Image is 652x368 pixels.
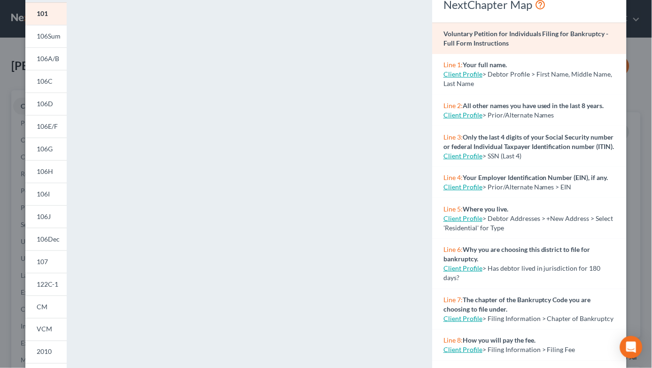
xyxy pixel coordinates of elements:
[25,2,67,25] a: 101
[25,296,67,318] a: CM
[444,336,463,344] span: Line 8:
[463,173,609,181] strong: Your Employer Identification Number (EIN), if any.
[463,61,507,69] strong: Your full name.
[463,336,536,344] strong: How you will pay the fee.
[25,251,67,273] a: 107
[444,111,483,119] a: Client Profile
[25,93,67,115] a: 106D
[37,32,61,40] span: 106Sum
[25,228,67,251] a: 106Dec
[25,47,67,70] a: 106A/B
[620,336,643,359] div: Open Intercom Messenger
[444,264,601,282] span: > Has debtor lived in jurisdiction for 180 days?
[37,122,58,130] span: 106E/F
[444,70,613,87] span: > Debtor Profile > First Name, Middle Name, Last Name
[37,325,52,333] span: VCM
[483,111,555,119] span: > Prior/Alternate Names
[37,190,50,198] span: 106I
[25,25,67,47] a: 106Sum
[37,9,48,17] span: 101
[444,173,463,181] span: Line 4:
[444,264,483,272] a: Client Profile
[37,258,48,266] span: 107
[37,77,53,85] span: 106C
[483,152,522,160] span: > SSN (Last 4)
[25,138,67,160] a: 106G
[444,183,483,191] a: Client Profile
[463,205,509,213] strong: Where you live.
[25,115,67,138] a: 106E/F
[444,296,463,304] span: Line 7:
[37,145,53,153] span: 106G
[483,314,614,322] span: > Filing Information > Chapter of Bankruptcy
[37,235,60,243] span: 106Dec
[25,183,67,205] a: 106I
[444,245,591,263] strong: Why you are choosing this district to file for bankruptcy.
[37,167,53,175] span: 106H
[444,133,463,141] span: Line 3:
[444,214,614,232] span: > Debtor Addresses > +New Address > Select 'Residential' for Type
[37,55,59,63] span: 106A/B
[444,205,463,213] span: Line 5:
[483,345,576,353] span: > Filing Information > Filing Fee
[483,183,572,191] span: > Prior/Alternate Names > EIN
[444,345,483,353] a: Client Profile
[25,70,67,93] a: 106C
[463,102,605,110] strong: All other names you have used in the last 8 years.
[444,214,483,222] a: Client Profile
[444,30,609,47] strong: Voluntary Petition for Individuals Filing for Bankruptcy - Full Form Instructions
[25,318,67,341] a: VCM
[444,245,463,253] span: Line 6:
[37,303,47,311] span: CM
[25,273,67,296] a: 122C-1
[444,133,615,150] strong: Only the last 4 digits of your Social Security number or federal Individual Taxpayer Identificati...
[25,205,67,228] a: 106J
[444,61,463,69] span: Line 1:
[25,160,67,183] a: 106H
[37,100,53,108] span: 106D
[37,212,51,220] span: 106J
[444,314,483,322] a: Client Profile
[444,102,463,110] span: Line 2:
[444,152,483,160] a: Client Profile
[37,280,58,288] span: 122C-1
[444,296,591,313] strong: The chapter of the Bankruptcy Code you are choosing to file under.
[25,341,67,363] a: 2010
[37,348,52,356] span: 2010
[444,70,483,78] a: Client Profile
